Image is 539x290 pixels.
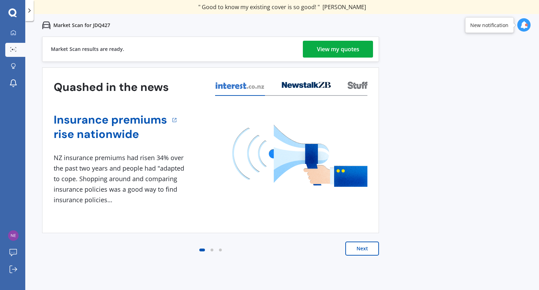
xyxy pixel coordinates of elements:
[54,153,187,205] div: NZ insurance premiums had risen 34% over the past two years and people had "adapted to cope. Shop...
[42,21,51,29] img: car.f15378c7a67c060ca3f3.svg
[317,41,359,58] div: View my quotes
[54,80,169,94] h3: Quashed in the news
[232,125,367,187] img: media image
[303,41,373,58] a: View my quotes
[53,22,110,29] p: Market Scan for JDQ427
[345,242,379,256] button: Next
[51,37,124,61] div: Market Scan results are ready.
[470,21,508,28] div: New notification
[8,230,19,241] img: 35711c08981d1a9807f780302ce07dfd
[54,127,167,141] a: rise nationwide
[54,113,167,127] a: Insurance premiums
